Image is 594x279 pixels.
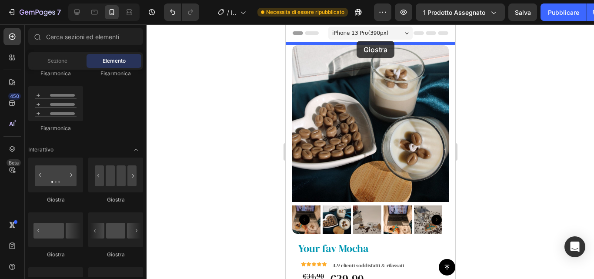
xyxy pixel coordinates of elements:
font: Il tuo Mocha preferito - Pagina del prodotto [231,9,238,245]
font: Elemento [103,57,126,64]
font: Giostra [107,196,125,203]
font: 1 prodotto assegnato [423,9,485,16]
font: Pubblicare [548,9,579,16]
div: Apri Intercom Messenger [564,236,585,257]
button: Pubblicare [541,3,587,21]
button: Salva [508,3,537,21]
font: Giostra [47,196,65,203]
font: / [227,9,229,16]
font: 7 [57,8,61,17]
font: Giostra [107,251,125,258]
font: Salva [515,9,531,16]
font: Interattivo [28,146,53,153]
font: Fisarmonica [100,70,131,77]
iframe: Area di progettazione [286,24,455,279]
font: Fisarmonica [40,125,71,131]
font: Beta [9,160,19,166]
font: Giostra [47,251,65,258]
button: 7 [3,3,65,21]
input: Cerca sezioni ed elementi [28,28,143,45]
font: Sezione [47,57,67,64]
span: Apri e chiudi [129,143,143,157]
font: 450 [10,93,19,99]
button: 1 prodotto assegnato [416,3,505,21]
div: Annulla/Ripristina [164,3,199,21]
font: Fisarmonica [40,70,71,77]
font: Necessita di essere ripubblicato [266,9,344,15]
